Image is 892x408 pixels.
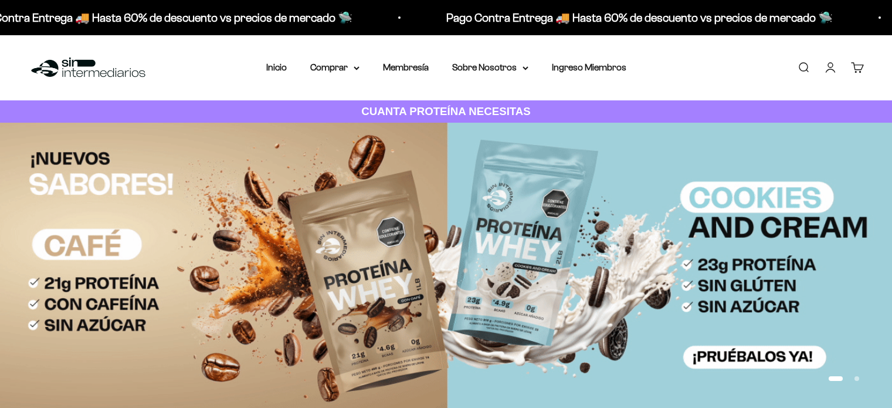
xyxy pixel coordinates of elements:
a: Membresía [383,62,429,72]
a: Ingreso Miembros [552,62,626,72]
summary: Sobre Nosotros [452,60,528,75]
strong: CUANTA PROTEÍNA NECESITAS [361,105,531,117]
a: Inicio [266,62,287,72]
summary: Comprar [310,60,359,75]
p: Pago Contra Entrega 🚚 Hasta 60% de descuento vs precios de mercado 🛸 [438,8,825,27]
